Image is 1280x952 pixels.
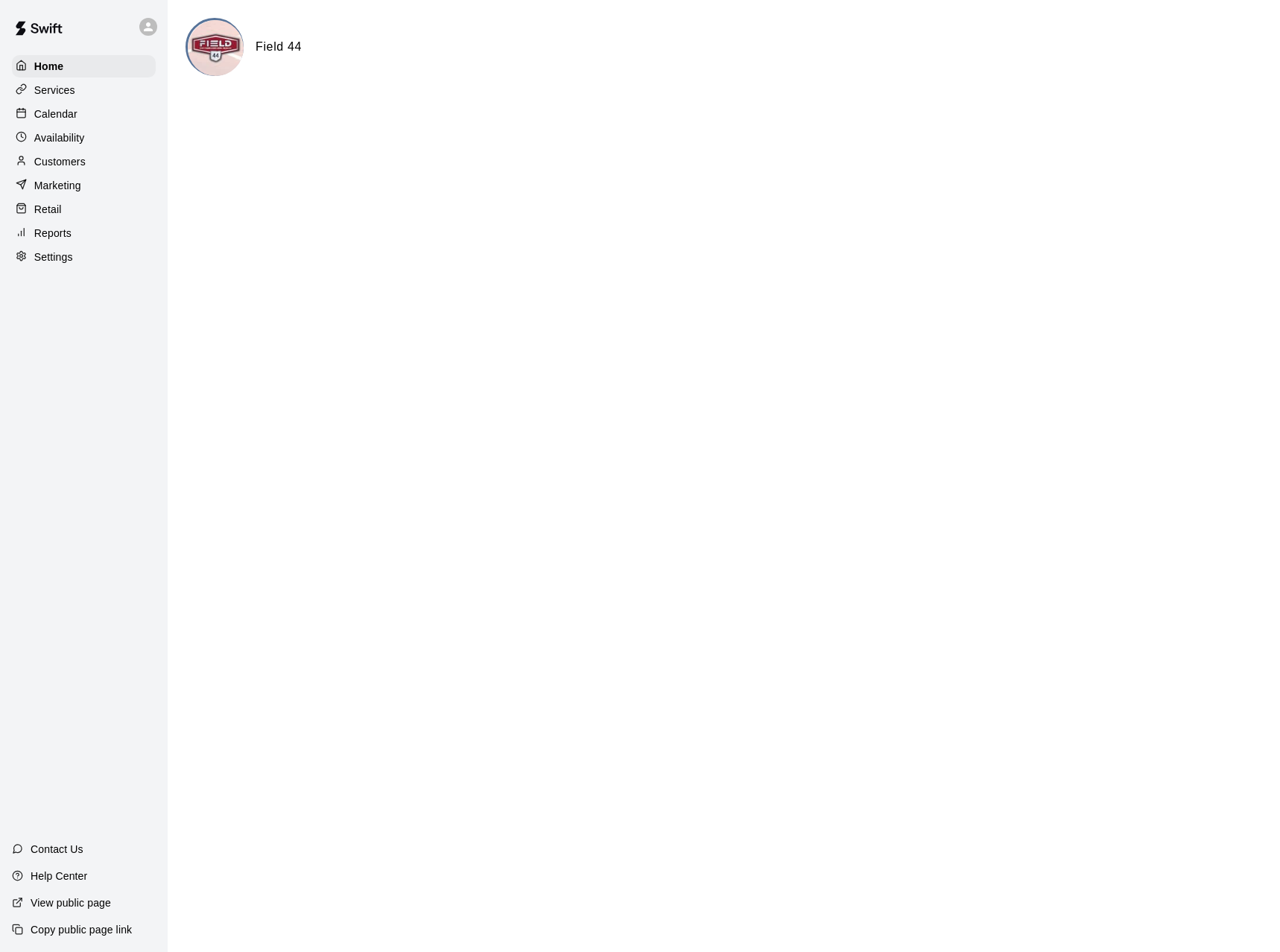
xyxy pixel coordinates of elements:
p: Marketing [34,178,81,193]
p: Calendar [34,107,77,121]
a: Settings [12,246,156,268]
h6: Field 44 [256,37,302,57]
p: Retail [34,202,62,217]
a: Availability [12,127,156,149]
a: Retail [12,198,156,220]
p: View public page [31,895,111,910]
p: Services [34,83,75,98]
p: Availability [34,130,85,145]
p: Home [34,59,64,74]
p: Customers [34,154,86,169]
img: Field 44 logo [188,20,244,76]
p: Copy public page link [31,922,132,937]
a: Calendar [12,103,156,125]
a: Marketing [12,174,156,197]
a: Customers [12,150,156,173]
a: Home [12,55,156,77]
a: Services [12,79,156,101]
p: Contact Us [31,842,83,857]
p: Reports [34,226,72,241]
p: Settings [34,250,73,264]
p: Help Center [31,869,87,883]
a: Reports [12,222,156,244]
